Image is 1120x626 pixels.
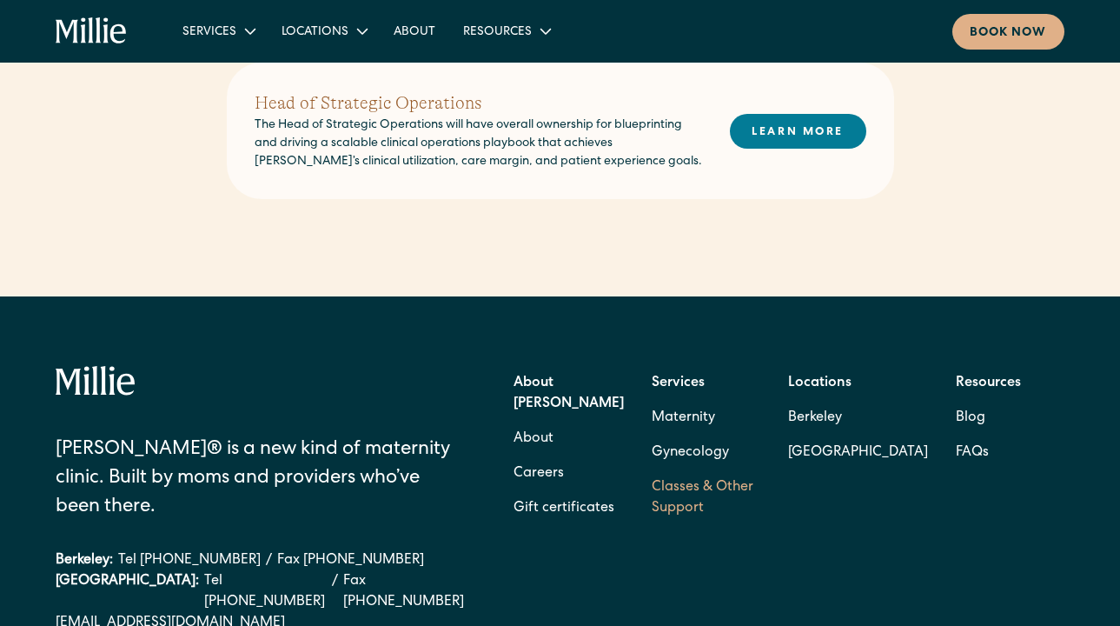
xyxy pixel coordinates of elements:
[788,376,852,390] strong: Locations
[56,550,113,571] div: Berkeley:
[56,436,465,523] div: [PERSON_NAME]® is a new kind of maternity clinic. Built by moms and providers who’ve been there.
[652,436,729,470] a: Gynecology
[204,571,327,613] a: Tel [PHONE_NUMBER]
[514,376,624,411] strong: About [PERSON_NAME]
[282,23,348,42] div: Locations
[956,376,1021,390] strong: Resources
[788,436,928,470] a: [GEOGRAPHIC_DATA]
[169,17,268,45] div: Services
[952,14,1064,50] a: Book now
[118,550,261,571] a: Tel [PHONE_NUMBER]
[514,456,564,491] a: Careers
[956,401,985,436] a: Blog
[730,114,866,148] a: LEARN MORE
[652,401,715,436] a: Maternity
[255,90,702,117] h2: Head of Strategic Operations
[514,422,553,456] a: About
[56,571,199,613] div: [GEOGRAPHIC_DATA]:
[652,376,705,390] strong: Services
[56,17,127,45] a: home
[332,571,338,613] div: /
[956,436,989,470] a: FAQs
[182,23,236,42] div: Services
[652,470,760,526] a: Classes & Other Support
[255,117,702,171] p: The Head of Strategic Operations will have overall ownership for blueprinting and driving a scala...
[788,401,928,436] a: Berkeley
[268,17,380,45] div: Locations
[449,17,563,45] div: Resources
[277,550,424,571] a: Fax [PHONE_NUMBER]
[970,24,1047,43] div: Book now
[343,571,469,613] a: Fax [PHONE_NUMBER]
[463,23,532,42] div: Resources
[266,550,272,571] div: /
[380,17,449,45] a: About
[514,491,614,526] a: Gift certificates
